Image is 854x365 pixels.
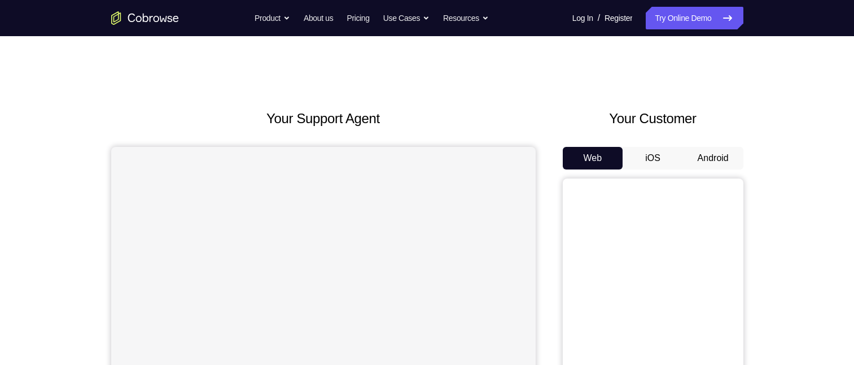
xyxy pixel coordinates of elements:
a: Go to the home page [111,11,179,25]
a: Register [605,7,632,29]
h2: Your Support Agent [111,108,536,129]
button: Use Cases [383,7,430,29]
span: / [598,11,600,25]
a: Log In [572,7,593,29]
button: Android [683,147,743,170]
a: Pricing [347,7,369,29]
button: Resources [443,7,489,29]
h2: Your Customer [563,108,743,129]
button: Web [563,147,623,170]
a: Try Online Demo [646,7,743,29]
button: iOS [623,147,683,170]
a: About us [304,7,333,29]
button: Product [255,7,290,29]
